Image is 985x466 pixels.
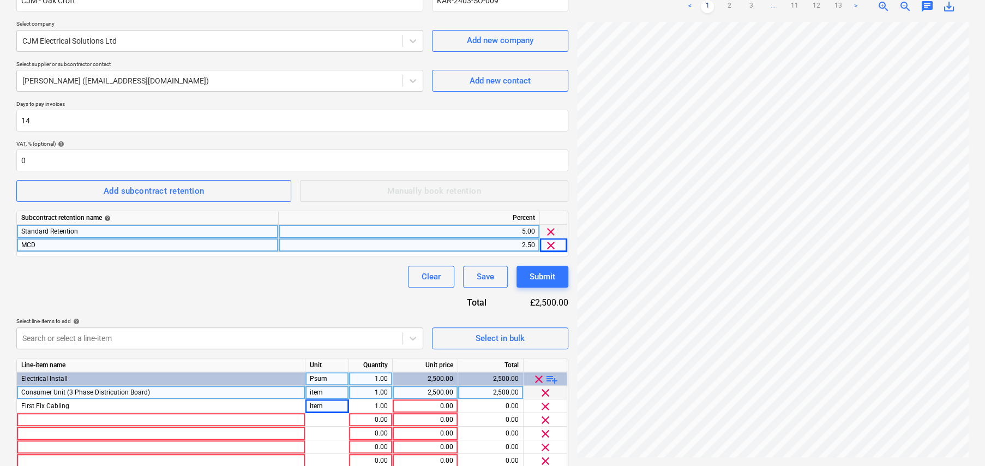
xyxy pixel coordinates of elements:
[16,140,568,147] div: VAT, % (optional)
[463,440,519,454] div: 0.00
[463,399,519,413] div: 0.00
[21,375,68,383] span: Electrical Install
[539,427,552,440] span: clear
[397,386,453,399] div: 2,500.00
[427,296,504,309] div: Total
[353,440,388,454] div: 0.00
[504,296,568,309] div: £2,500.00
[516,266,568,288] button: Submit
[477,270,494,284] div: Save
[539,400,552,413] span: clear
[305,359,349,372] div: Unit
[544,225,557,238] span: clear
[283,225,535,238] div: 5.00
[463,266,508,288] button: Save
[539,414,552,427] span: clear
[21,402,69,410] span: First Fix Cabling
[397,427,453,440] div: 0.00
[353,399,388,413] div: 1.00
[16,110,568,132] input: Days to pay invoices
[397,413,453,427] div: 0.00
[17,359,305,372] div: Line-item name
[408,266,454,288] button: Clear
[16,61,423,70] p: Select supplier or subcontractor contact
[17,238,279,252] div: MCD
[393,359,458,372] div: Unit price
[432,30,568,52] button: Add new company
[463,386,519,399] div: 2,500.00
[422,270,441,284] div: Clear
[353,413,388,427] div: 0.00
[539,386,552,399] span: clear
[467,33,533,47] div: Add new company
[102,215,111,222] span: help
[432,70,568,92] button: Add new contact
[104,184,205,198] div: Add subcontract retention
[279,211,540,225] div: Percent
[305,399,349,413] div: item
[544,239,557,252] span: clear
[397,399,453,413] div: 0.00
[353,427,388,440] div: 0.00
[470,74,531,88] div: Add new contact
[463,427,519,440] div: 0.00
[353,386,388,399] div: 1.00
[305,386,349,399] div: item
[539,441,552,454] span: clear
[353,372,388,386] div: 1.00
[545,373,558,386] span: playlist_add
[16,150,568,171] input: VAT, %
[530,270,555,284] div: Submit
[17,225,279,238] div: Standard Retention
[463,413,519,427] div: 0.00
[476,331,525,345] div: Select in bulk
[397,440,453,454] div: 0.00
[349,359,393,372] div: Quantity
[16,318,423,325] div: Select line-items to add
[283,238,535,252] div: 2.50
[432,327,568,349] button: Select in bulk
[21,211,274,225] div: Subcontract retention name
[397,372,453,386] div: 2,500.00
[458,359,524,372] div: Total
[71,318,80,325] span: help
[305,372,349,386] div: Psum
[16,20,423,29] p: Select company
[21,389,150,396] span: Consumer Unit (3 Phase Districution Board)
[16,180,291,202] button: Add subcontract retention
[532,373,545,386] span: clear
[930,414,985,466] iframe: Chat Widget
[463,372,519,386] div: 2,500.00
[16,100,568,110] p: Days to pay invoices
[56,141,64,147] span: help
